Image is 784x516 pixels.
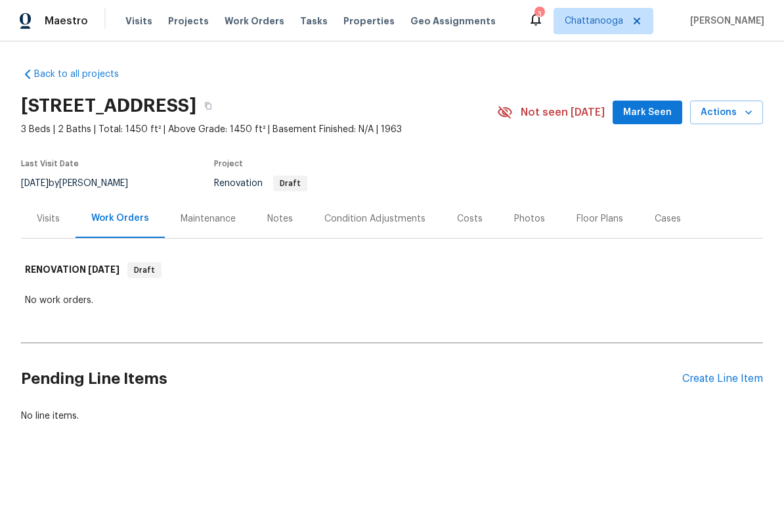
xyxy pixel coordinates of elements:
[25,294,759,307] div: No work orders.
[521,106,605,119] span: Not seen [DATE]
[701,105,752,121] span: Actions
[21,160,79,168] span: Last Visit Date
[21,68,147,81] a: Back to all projects
[225,14,284,28] span: Work Orders
[21,410,763,423] div: No line items.
[655,212,681,225] div: Cases
[21,123,497,136] span: 3 Beds | 2 Baths | Total: 1450 ft² | Above Grade: 1450 ft² | Basement Finished: N/A | 1963
[267,212,293,225] div: Notes
[565,14,623,28] span: Chattanooga
[91,212,149,225] div: Work Orders
[457,212,483,225] div: Costs
[21,176,144,191] div: by [PERSON_NAME]
[196,94,220,118] button: Copy Address
[21,99,196,112] h2: [STREET_ADDRESS]
[690,101,763,125] button: Actions
[21,249,763,291] div: RENOVATION [DATE]Draft
[682,373,763,385] div: Create Line Item
[613,101,682,125] button: Mark Seen
[534,8,544,21] div: 3
[214,160,243,168] span: Project
[343,14,395,28] span: Properties
[514,212,545,225] div: Photos
[623,105,672,121] span: Mark Seen
[324,212,425,225] div: Condition Adjustments
[685,14,764,28] span: [PERSON_NAME]
[88,265,120,274] span: [DATE]
[300,16,328,26] span: Tasks
[168,14,209,28] span: Projects
[21,348,682,410] h2: Pending Line Items
[21,179,49,188] span: [DATE]
[45,14,88,28] span: Maestro
[125,14,152,28] span: Visits
[214,179,307,188] span: Renovation
[181,212,236,225] div: Maintenance
[577,212,623,225] div: Floor Plans
[25,262,120,278] h6: RENOVATION
[37,212,60,225] div: Visits
[410,14,496,28] span: Geo Assignments
[129,264,160,277] span: Draft
[274,179,306,187] span: Draft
